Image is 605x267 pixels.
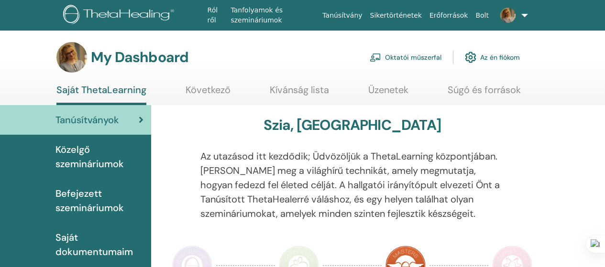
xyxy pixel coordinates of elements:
[91,49,188,66] h3: My Dashboard
[63,5,177,26] img: logo.png
[319,7,366,24] a: Tanúsítvány
[448,84,521,103] a: Súgó és források
[465,49,476,65] img: cog.svg
[56,84,146,105] a: Saját ThetaLearning
[55,186,143,215] span: Befejezett szemináriumok
[55,230,143,259] span: Saját dokumentumaim
[368,84,408,103] a: Üzenetek
[204,1,227,29] a: Ról ről
[370,53,381,62] img: chalkboard-teacher.svg
[426,7,472,24] a: Erőforrások
[227,1,319,29] a: Tanfolyamok és szemináriumok
[465,47,520,68] a: Az én fiókom
[264,117,441,134] h3: Szia, [GEOGRAPHIC_DATA]
[56,42,87,73] img: default.jpg
[472,7,493,24] a: Bolt
[186,84,231,103] a: Következő
[366,7,426,24] a: Sikertörténetek
[500,8,516,23] img: default.jpg
[270,84,329,103] a: Kívánság lista
[370,47,441,68] a: Oktatói műszerfal
[200,149,505,221] p: Az utazásod itt kezdődik; Üdvözöljük a ThetaLearning központjában. [PERSON_NAME] meg a világhírű ...
[55,142,143,171] span: Közelgő szemináriumok
[55,113,119,127] span: Tanúsítványok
